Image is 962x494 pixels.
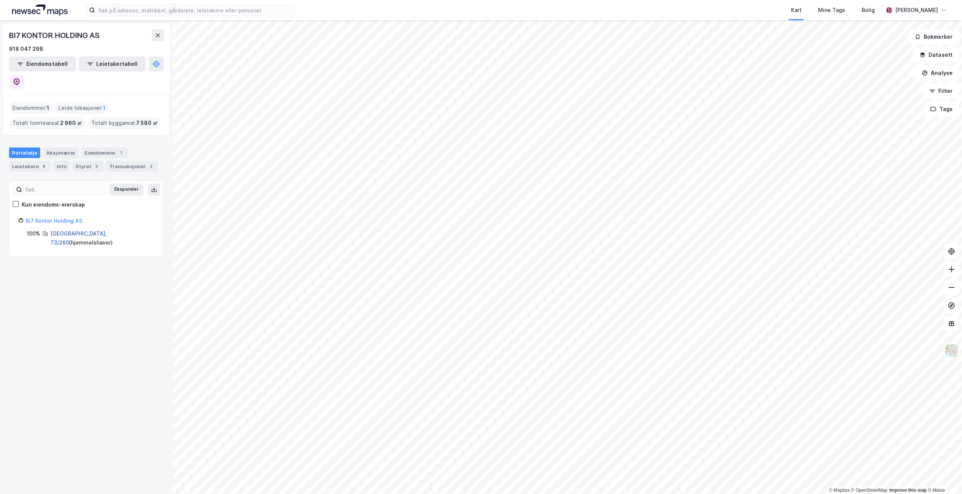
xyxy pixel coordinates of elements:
div: Kart [791,6,802,15]
div: Aksjonærer [43,147,79,158]
div: Eiendommer : [9,102,52,114]
div: 100% [27,229,40,238]
span: 1 [47,103,49,112]
div: Totalt tomteareal : [9,117,85,129]
img: Z [944,344,959,358]
a: OpenStreetMap [851,488,888,493]
button: Ekspander [109,184,144,196]
span: 2 960 ㎡ [60,119,82,128]
button: Leietakertabell [79,56,146,71]
button: Filter [923,84,959,99]
div: ( hjemmelshaver ) [50,229,154,247]
span: 7 580 ㎡ [136,119,158,128]
span: 1 [103,103,106,112]
div: Eiendommer [82,147,128,158]
div: 4 [40,163,48,170]
div: Kontrollprogram for chat [924,458,962,494]
a: Improve this map [889,488,927,493]
div: Totalt byggareal : [88,117,161,129]
img: logo.a4113a55bc3d86da70a041830d287a7e.svg [12,5,68,16]
button: Datasett [913,47,959,62]
div: Kun eiendoms-eierskap [22,200,85,209]
button: Tags [924,102,959,117]
button: Bokmerker [908,29,959,44]
input: Søk på adresse, matrikkel, gårdeiere, leietakere eller personer [95,5,296,16]
button: Eiendomstabell [9,56,76,71]
div: Bolig [862,6,875,15]
div: 1 [117,149,125,157]
div: BI7 KONTOR HOLDING AS [9,29,101,41]
div: Leide lokasjoner : [55,102,109,114]
div: Transaksjoner [106,161,158,172]
div: 918 047 298 [9,44,43,53]
div: Info [54,161,70,172]
a: Bi7 Kontor Holding AS [26,217,82,224]
div: 2 [147,163,155,170]
div: Leietakere [9,161,51,172]
div: [PERSON_NAME] [895,6,938,15]
div: 3 [93,163,100,170]
button: Analyse [915,65,959,81]
iframe: Chat Widget [924,458,962,494]
div: Portefølje [9,147,40,158]
input: Søk [22,184,104,195]
div: Mine Tags [818,6,845,15]
a: [GEOGRAPHIC_DATA], 73/260 [50,230,107,246]
a: Mapbox [829,488,850,493]
div: Styret [73,161,103,172]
